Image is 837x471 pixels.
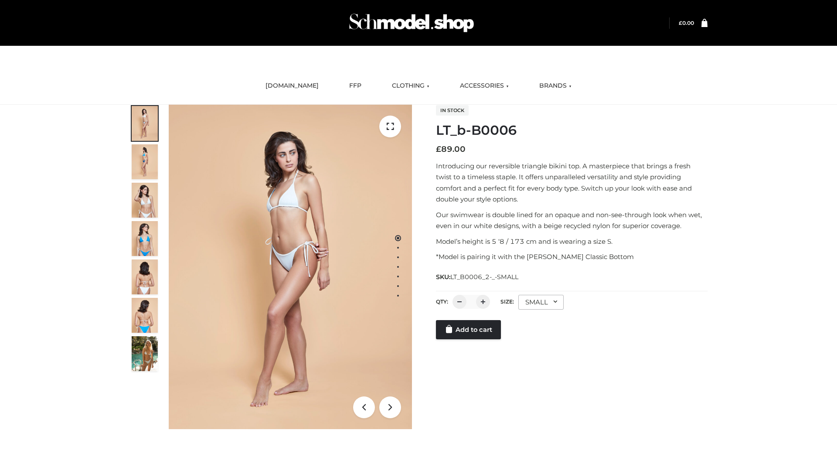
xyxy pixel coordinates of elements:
a: BRANDS [533,76,578,96]
span: LT_B0006_2-_-SMALL [450,273,518,281]
label: Size: [500,298,514,305]
p: Model’s height is 5 ‘8 / 173 cm and is wearing a size S. [436,236,708,247]
a: ACCESSORIES [453,76,515,96]
p: Our swimwear is double lined for an opaque and non-see-through look when wet, even in our white d... [436,209,708,232]
span: SKU: [436,272,519,282]
img: Schmodel Admin 964 [346,6,477,40]
img: ArielClassicBikiniTop_CloudNine_AzureSky_OW114ECO_4-scaled.jpg [132,221,158,256]
span: £ [436,144,441,154]
a: £0.00 [679,20,694,26]
p: *Model is pairing it with the [PERSON_NAME] Classic Bottom [436,251,708,263]
span: In stock [436,105,469,116]
h1: LT_b-B0006 [436,123,708,138]
bdi: 0.00 [679,20,694,26]
label: QTY: [436,298,448,305]
bdi: 89.00 [436,144,466,154]
img: ArielClassicBikiniTop_CloudNine_AzureSky_OW114ECO_1 [169,105,412,429]
a: FFP [343,76,368,96]
div: SMALL [518,295,564,310]
img: ArielClassicBikiniTop_CloudNine_AzureSky_OW114ECO_7-scaled.jpg [132,259,158,294]
img: ArielClassicBikiniTop_CloudNine_AzureSky_OW114ECO_1-scaled.jpg [132,106,158,141]
a: [DOMAIN_NAME] [259,76,325,96]
p: Introducing our reversible triangle bikini top. A masterpiece that brings a fresh twist to a time... [436,160,708,205]
a: Add to cart [436,320,501,339]
img: ArielClassicBikiniTop_CloudNine_AzureSky_OW114ECO_3-scaled.jpg [132,183,158,218]
img: Arieltop_CloudNine_AzureSky2.jpg [132,336,158,371]
a: CLOTHING [385,76,436,96]
img: ArielClassicBikiniTop_CloudNine_AzureSky_OW114ECO_8-scaled.jpg [132,298,158,333]
span: £ [679,20,682,26]
img: ArielClassicBikiniTop_CloudNine_AzureSky_OW114ECO_2-scaled.jpg [132,144,158,179]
